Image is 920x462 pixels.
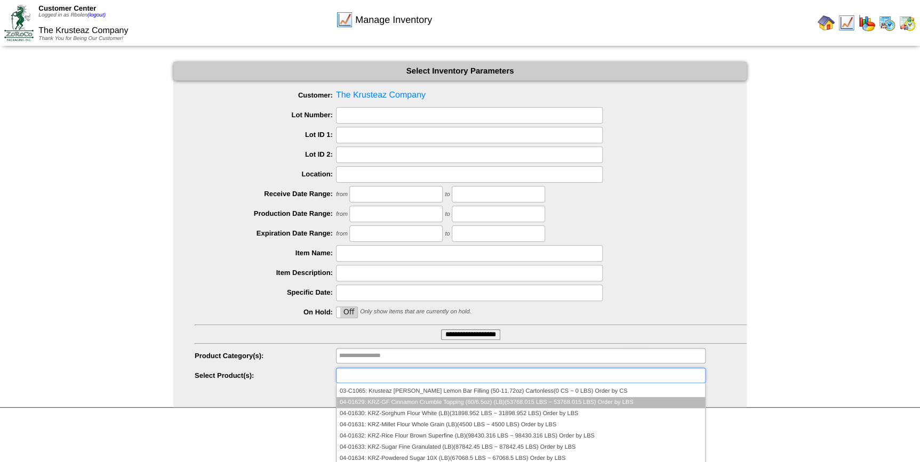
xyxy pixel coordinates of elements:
[337,431,705,442] li: 04-01632: KRZ-Rice Flour Brown Superfine (LB)(98430.316 LBS ~ 98430.316 LBS) Order by LBS
[195,209,336,217] label: Production Date Range:
[4,5,34,40] img: ZoRoCo_Logo(Green%26Foil)%20jpg.webp
[838,14,855,31] img: line_graph.gif
[445,211,450,217] span: to
[336,191,348,198] span: from
[38,4,96,12] span: Customer Center
[195,150,336,158] label: Lot ID 2:
[195,131,336,139] label: Lot ID 1:
[173,62,747,80] div: Select Inventory Parameters
[445,191,450,198] span: to
[195,91,336,99] label: Customer:
[87,12,106,18] a: (logout)
[195,190,336,198] label: Receive Date Range:
[38,26,128,35] span: The Krusteaz Company
[878,14,895,31] img: calendarprod.gif
[38,12,106,18] span: Logged in as Rbolen
[195,249,336,257] label: Item Name:
[337,408,705,419] li: 04-01630: KRZ-Sorghum Flour White (LB)(31898.952 LBS ~ 31898.952 LBS) Order by LBS
[195,352,336,360] label: Product Category(s):
[195,269,336,277] label: Item Description:
[337,397,705,408] li: 04-01629: KRZ-GF Cinnamon Crumble Topping (60/6.5oz) (LB)(53768.015 LBS ~ 53768.015 LBS) Order by...
[360,309,471,315] span: Only show items that are currently on hold.
[337,386,705,397] li: 03-C1065: Krusteaz [PERSON_NAME] Lemon Bar Filling (50-11.72oz) Cartonless(0 CS ~ 0 LBS) Order by CS
[195,371,336,379] label: Select Product(s):
[337,442,705,453] li: 04-01633: KRZ-Sugar Fine Granulated (LB)(87842.45 LBS ~ 87842.45 LBS) Order by LBS
[336,231,348,237] span: from
[445,231,450,237] span: to
[38,36,123,42] span: Thank You for Being Our Customer!
[337,419,705,431] li: 04-01631: KRZ-Millet Flour Whole Grain (LB)(4500 LBS ~ 4500 LBS) Order by LBS
[355,14,432,26] span: Manage Inventory
[195,288,336,296] label: Specific Date:
[858,14,875,31] img: graph.gif
[195,87,747,103] span: The Krusteaz Company
[899,14,916,31] img: calendarinout.gif
[195,229,336,237] label: Expiration Date Range:
[336,211,348,217] span: from
[195,170,336,178] label: Location:
[336,11,353,28] img: line_graph.gif
[336,306,358,318] div: OnOff
[337,307,358,318] label: Off
[195,308,336,316] label: On Hold:
[818,14,835,31] img: home.gif
[195,111,336,119] label: Lot Number:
